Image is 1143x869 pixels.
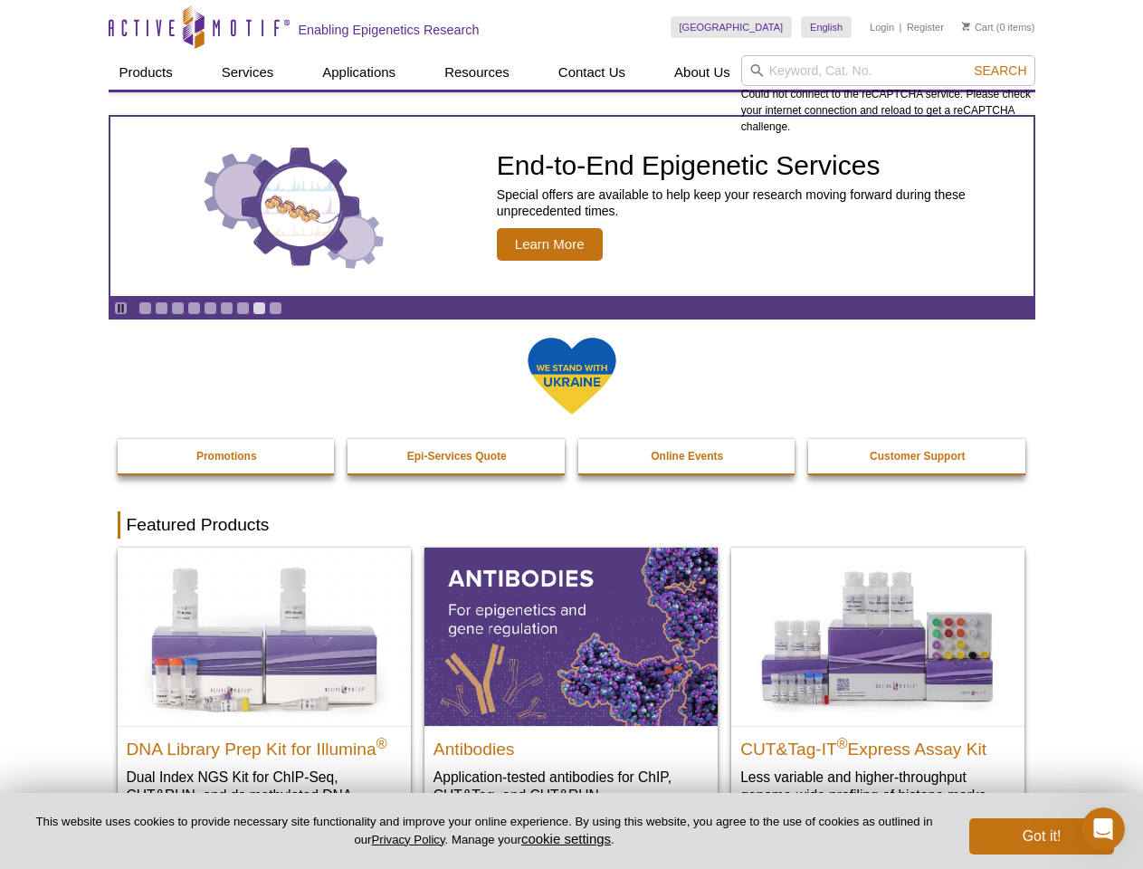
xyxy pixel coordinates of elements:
p: Special offers are available to help keep your research moving forward during these unprecedented... [497,186,1024,219]
h2: End-to-End Epigenetic Services [497,152,1024,179]
a: Applications [311,55,406,90]
a: Promotions [118,439,337,473]
a: Customer Support [808,439,1027,473]
input: Keyword, Cat. No. [741,55,1035,86]
article: End-to-End Epigenetic Services [110,117,1033,296]
p: Less variable and higher-throughput genome-wide profiling of histone marks​. [740,768,1015,805]
a: Go to slide 6 [220,301,233,315]
a: Contact Us [548,55,636,90]
a: Go to slide 4 [187,301,201,315]
button: cookie settings [521,831,611,846]
img: All Antibodies [424,548,718,725]
a: Three gears with decorative charts inside the larger center gear. End-to-End Epigenetic Services ... [110,117,1033,296]
img: DNA Library Prep Kit for Illumina [118,548,411,725]
img: CUT&Tag-IT® Express Assay Kit [731,548,1024,725]
a: DNA Library Prep Kit for Illumina DNA Library Prep Kit for Illumina® Dual Index NGS Kit for ChIP-... [118,548,411,840]
span: Search [974,63,1026,78]
p: Dual Index NGS Kit for ChIP-Seq, CUT&RUN, and ds methylated DNA assays. [127,768,402,823]
button: Search [968,62,1032,79]
h2: CUT&Tag-IT Express Assay Kit [740,731,1015,759]
a: Services [211,55,285,90]
strong: Online Events [651,450,723,463]
span: Learn More [497,228,603,261]
a: [GEOGRAPHIC_DATA] [671,16,793,38]
iframe: Intercom live chat [1081,807,1125,851]
a: Go to slide 8 [252,301,266,315]
a: Register [907,21,944,33]
img: Three gears with decorative charts inside the larger center gear. [204,143,385,270]
h2: Enabling Epigenetics Research [299,22,480,38]
a: Go to slide 9 [269,301,282,315]
sup: ® [376,735,387,750]
div: Could not connect to the reCAPTCHA service. Please check your internet connection and reload to g... [741,55,1035,135]
a: Go to slide 5 [204,301,217,315]
button: Got it! [969,818,1114,855]
h2: Featured Products [118,511,1026,539]
a: Go to slide 7 [236,301,250,315]
p: Application-tested antibodies for ChIP, CUT&Tag, and CUT&RUN. [433,768,709,805]
img: We Stand With Ukraine [527,336,617,416]
a: Products [109,55,184,90]
a: Epi-Services Quote [348,439,567,473]
a: All Antibodies Antibodies Application-tested antibodies for ChIP, CUT&Tag, and CUT&RUN. [424,548,718,822]
li: | [900,16,902,38]
a: About Us [663,55,741,90]
strong: Promotions [196,450,257,463]
a: Go to slide 3 [171,301,185,315]
a: Go to slide 1 [138,301,152,315]
strong: Customer Support [870,450,965,463]
h2: Antibodies [433,731,709,759]
sup: ® [837,735,848,750]
img: Your Cart [962,22,970,31]
li: (0 items) [962,16,1035,38]
a: Privacy Policy [371,833,444,846]
p: This website uses cookies to provide necessary site functionality and improve your online experie... [29,814,939,848]
a: Online Events [578,439,797,473]
a: Resources [433,55,520,90]
a: Toggle autoplay [114,301,128,315]
a: Login [870,21,894,33]
a: CUT&Tag-IT® Express Assay Kit CUT&Tag-IT®Express Assay Kit Less variable and higher-throughput ge... [731,548,1024,822]
a: English [801,16,852,38]
strong: Epi-Services Quote [407,450,507,463]
a: Cart [962,21,994,33]
a: Go to slide 2 [155,301,168,315]
h2: DNA Library Prep Kit for Illumina [127,731,402,759]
